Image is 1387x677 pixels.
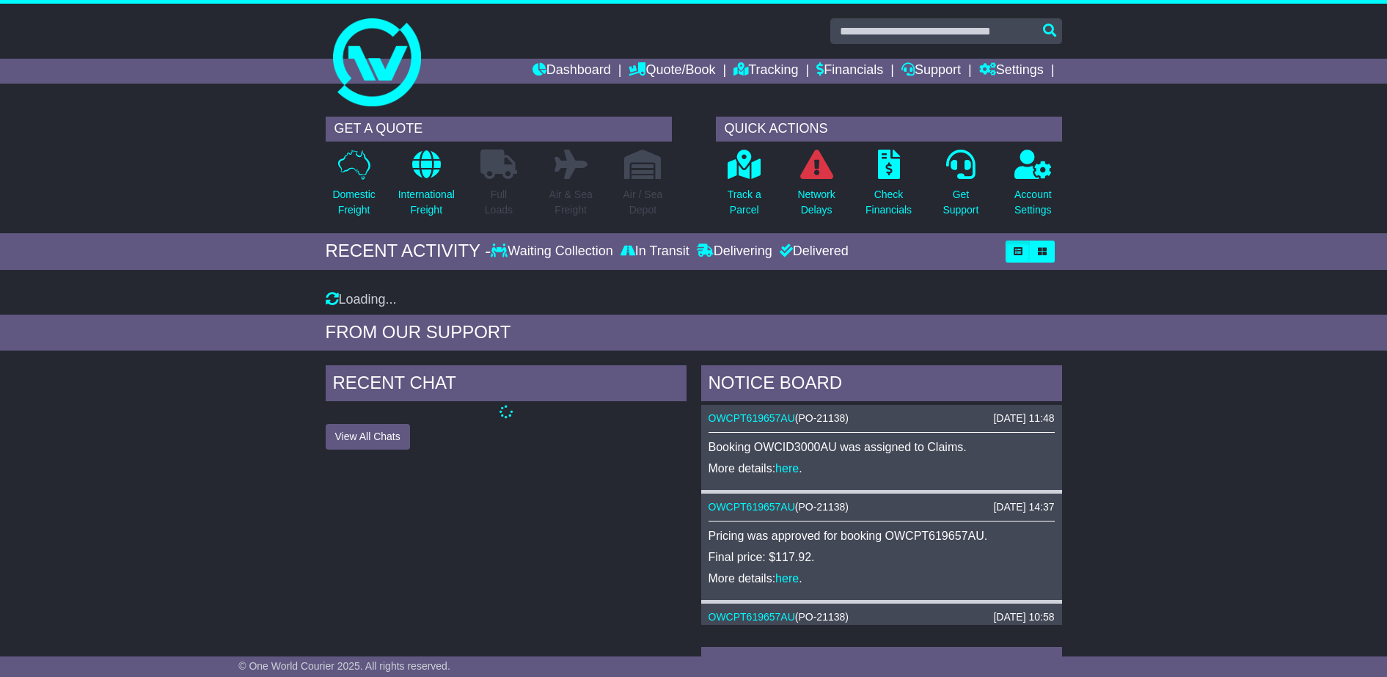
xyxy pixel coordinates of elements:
[709,529,1055,543] p: Pricing was approved for booking OWCPT619657AU.
[797,149,835,226] a: NetworkDelays
[775,572,799,585] a: here
[326,292,1062,308] div: Loading...
[709,550,1055,564] p: Final price: $117.92.
[709,501,1055,513] div: ( )
[332,187,375,218] p: Domestic Freight
[993,501,1054,513] div: [DATE] 14:37
[728,187,761,218] p: Track a Parcel
[709,440,1055,454] p: Booking OWCID3000AU was assigned to Claims.
[942,149,979,226] a: GetSupport
[1014,149,1053,226] a: AccountSettings
[701,365,1062,405] div: NOTICE BOARD
[775,462,799,475] a: here
[798,611,845,623] span: PO-21138
[776,244,849,260] div: Delivered
[733,59,798,84] a: Tracking
[798,501,845,513] span: PO-21138
[693,244,776,260] div: Delivering
[332,149,376,226] a: DomesticFreight
[709,412,795,424] a: OWCPT619657AU
[326,322,1062,343] div: FROM OUR SUPPORT
[533,59,611,84] a: Dashboard
[993,412,1054,425] div: [DATE] 11:48
[709,412,1055,425] div: ( )
[709,611,1055,623] div: ( )
[709,571,1055,585] p: More details: .
[865,149,912,226] a: CheckFinancials
[816,59,883,84] a: Financials
[326,365,687,405] div: RECENT CHAT
[709,501,795,513] a: OWCPT619657AU
[727,149,762,226] a: Track aParcel
[326,241,491,262] div: RECENT ACTIVITY -
[398,149,455,226] a: InternationalFreight
[797,187,835,218] p: Network Delays
[865,187,912,218] p: Check Financials
[326,117,672,142] div: GET A QUOTE
[238,660,450,672] span: © One World Courier 2025. All rights reserved.
[549,187,593,218] p: Air & Sea Freight
[993,611,1054,623] div: [DATE] 10:58
[398,187,455,218] p: International Freight
[798,412,845,424] span: PO-21138
[326,424,410,450] button: View All Chats
[716,117,1062,142] div: QUICK ACTIONS
[709,461,1055,475] p: More details: .
[617,244,693,260] div: In Transit
[943,187,978,218] p: Get Support
[480,187,517,218] p: Full Loads
[901,59,961,84] a: Support
[979,59,1044,84] a: Settings
[709,611,795,623] a: OWCPT619657AU
[1014,187,1052,218] p: Account Settings
[629,59,715,84] a: Quote/Book
[623,187,663,218] p: Air / Sea Depot
[491,244,616,260] div: Waiting Collection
